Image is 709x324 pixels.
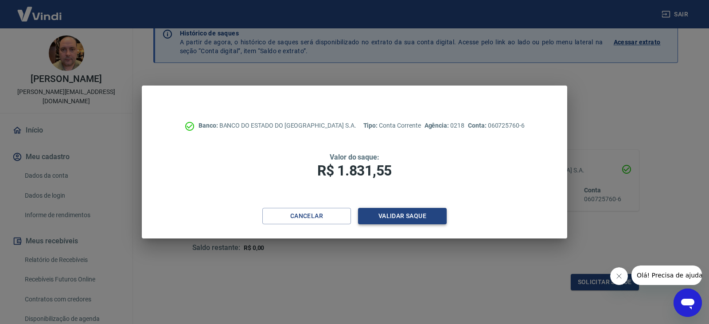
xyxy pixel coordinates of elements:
[5,6,74,13] span: Olá! Precisa de ajuda?
[358,208,447,224] button: Validar saque
[199,122,219,129] span: Banco:
[199,121,356,130] p: BANCO DO ESTADO DO [GEOGRAPHIC_DATA] S.A.
[330,153,379,161] span: Valor do saque:
[363,122,379,129] span: Tipo:
[631,265,702,285] iframe: Mensagem da empresa
[425,122,451,129] span: Agência:
[317,162,392,179] span: R$ 1.831,55
[468,121,525,130] p: 060725760-6
[363,121,421,130] p: Conta Corrente
[262,208,351,224] button: Cancelar
[425,121,464,130] p: 0218
[674,289,702,317] iframe: Botão para abrir a janela de mensagens
[610,267,628,285] iframe: Fechar mensagem
[468,122,488,129] span: Conta:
